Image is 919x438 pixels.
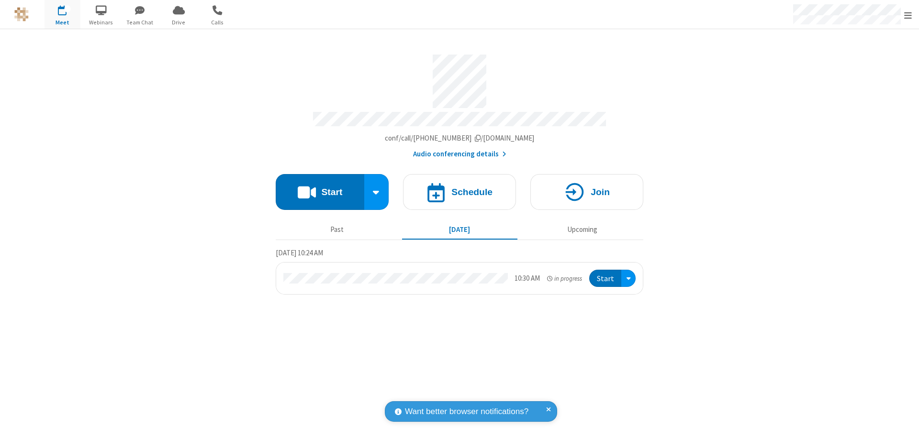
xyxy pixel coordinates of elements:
[280,220,395,239] button: Past
[895,413,912,431] iframe: Chat
[14,7,29,22] img: QA Selenium DO NOT DELETE OR CHANGE
[385,133,535,144] button: Copy my meeting room linkCopy my meeting room link
[413,149,506,160] button: Audio conferencing details
[621,270,636,287] div: Open menu
[83,18,119,27] span: Webinars
[276,47,643,160] section: Account details
[276,247,643,295] section: Today's Meetings
[122,18,158,27] span: Team Chat
[161,18,197,27] span: Drive
[321,187,342,197] h4: Start
[403,174,516,210] button: Schedule
[45,18,80,27] span: Meet
[525,220,640,239] button: Upcoming
[591,187,610,197] h4: Join
[200,18,235,27] span: Calls
[364,174,389,210] div: Start conference options
[405,405,528,418] span: Want better browser notifications?
[65,5,71,12] div: 1
[276,248,323,257] span: [DATE] 10:24 AM
[385,133,535,142] span: Copy my meeting room link
[547,274,582,283] em: in progress
[515,273,540,284] div: 10:30 AM
[276,174,364,210] button: Start
[530,174,643,210] button: Join
[402,220,517,239] button: [DATE]
[451,187,493,197] h4: Schedule
[589,270,621,287] button: Start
